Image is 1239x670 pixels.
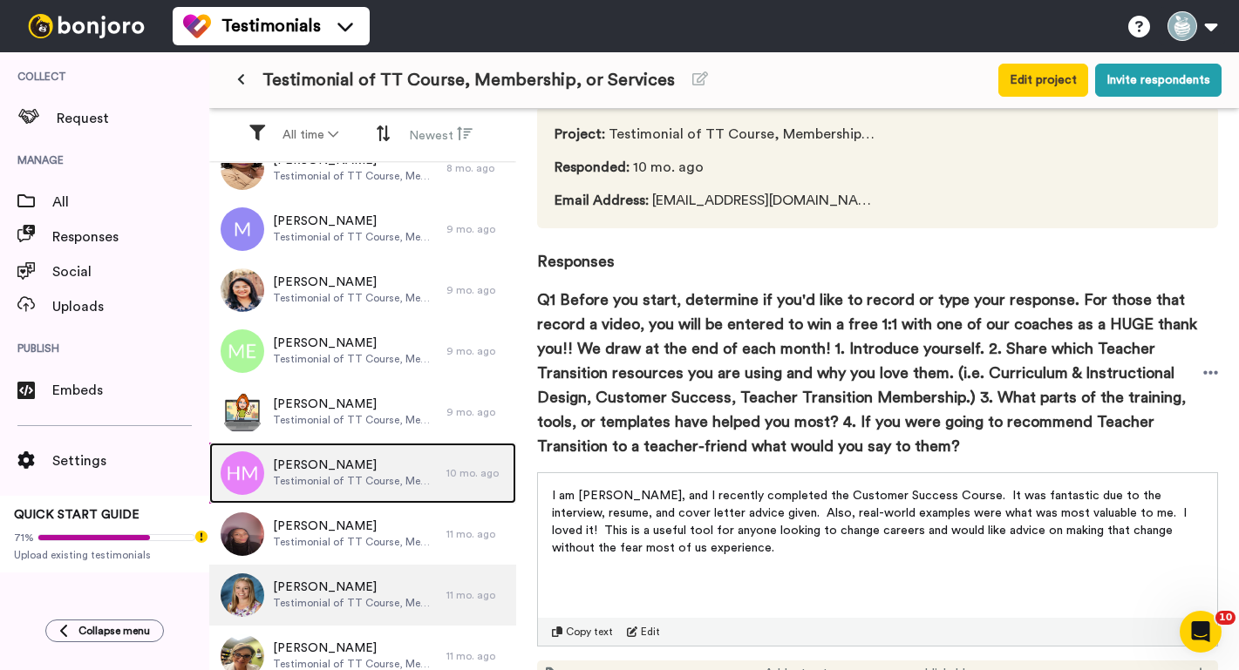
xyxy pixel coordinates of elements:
button: Edit project [998,64,1088,97]
span: Settings [52,450,209,471]
span: [PERSON_NAME] [273,518,438,535]
span: Testimonials [221,14,321,38]
div: 11 mo. ago [446,588,507,602]
button: Newest [398,118,483,152]
span: Email Address : [555,193,649,207]
span: Request [57,108,209,129]
span: 10 mo. ago [555,157,880,178]
iframe: Intercom live chat [1180,611,1222,653]
span: Testimonial of TT Course, Membership, or Services [273,596,438,610]
span: Responded : [555,160,630,174]
img: 139ea2c8-a73d-48c6-97aa-b4f0c176b809.png [221,146,264,190]
img: me.png [221,329,264,373]
div: 10 mo. ago [446,466,507,480]
span: Uploads [52,296,209,317]
img: m.png [221,207,264,251]
img: ee965d58-1bd3-43e3-a356-03bf7894327b.jpeg [221,390,264,434]
div: 9 mo. ago [446,222,507,236]
span: Testimonial of TT Course, Membership, or Services [273,535,438,549]
span: [PERSON_NAME] [273,579,438,596]
span: All [52,192,209,213]
span: Testimonial of TT Course, Membership, or Services [262,68,675,92]
span: [PERSON_NAME] [273,457,438,474]
span: Testimonial of TT Course, Membership, or Services [273,169,438,183]
span: Q1 Before you start, determine if you'd like to record or type your response. For those that reco... [537,288,1203,458]
a: [PERSON_NAME]Testimonial of TT Course, Membership, or Services8 mo. ago [209,138,516,199]
span: Embeds [52,380,209,401]
a: [PERSON_NAME]Testimonial of TT Course, Membership, or Services10 mo. ago [209,443,516,504]
span: [PERSON_NAME] [273,274,438,291]
span: Copy text [566,625,613,639]
a: [PERSON_NAME]Testimonial of TT Course, Membership, or Services9 mo. ago [209,382,516,443]
span: Testimonial of TT Course, Membership, or Services [273,474,438,488]
a: [PERSON_NAME]Testimonial of TT Course, Membership, or Services9 mo. ago [209,260,516,321]
span: [PERSON_NAME] [273,640,438,657]
div: 9 mo. ago [446,283,507,297]
span: I am [PERSON_NAME], and I recently completed the Customer Success Course. It was fantastic due to... [552,490,1190,554]
span: Collapse menu [78,624,150,638]
button: Invite respondents [1095,64,1222,97]
a: [PERSON_NAME]Testimonial of TT Course, Membership, or Services9 mo. ago [209,321,516,382]
button: Collapse menu [45,619,164,642]
img: bj-logo-header-white.svg [21,14,152,38]
span: 10 [1215,611,1236,625]
div: 9 mo. ago [446,344,507,358]
a: [PERSON_NAME]Testimonial of TT Course, Membership, or Services11 mo. ago [209,565,516,626]
img: 26df5ea3-5c7c-4171-966d-bbf4244d5dd0.png [221,268,264,312]
span: Responses [52,227,209,247]
span: [PERSON_NAME] [273,396,438,413]
span: Social [52,261,209,282]
button: All time [272,119,349,151]
img: hm.png [221,451,264,495]
span: QUICK START GUIDE [14,509,140,521]
a: [PERSON_NAME]Testimonial of TT Course, Membership, or Services9 mo. ago [209,199,516,260]
span: Upload existing testimonials [14,548,195,562]
span: [EMAIL_ADDRESS][DOMAIN_NAME] [555,190,880,211]
span: Testimonial of TT Course, Membership, or Services [273,291,438,305]
span: 71% [14,531,34,545]
div: Tooltip anchor [194,529,209,545]
img: f0cc05b0-9f6c-4022-ae06-3e635076bb39.jpeg [221,512,264,556]
div: 11 mo. ago [446,527,507,541]
span: Testimonial of TT Course, Membership, or Services [273,352,438,366]
span: Testimonial of TT Course, Membership, or Services [273,413,438,427]
a: [PERSON_NAME]Testimonial of TT Course, Membership, or Services11 mo. ago [209,504,516,565]
img: 25bc863d-b9d0-462b-ba80-ecc47695ed87.jpeg [221,573,264,617]
span: Project : [555,127,605,141]
img: tm-color.svg [183,12,211,40]
span: [PERSON_NAME] [273,213,438,230]
div: 8 mo. ago [446,161,507,175]
span: Edit [641,625,660,639]
span: [PERSON_NAME] [273,335,438,352]
span: Testimonial of TT Course, Membership, or Services [555,124,880,145]
span: Responses [537,228,1218,274]
div: 9 mo. ago [446,405,507,419]
span: Testimonial of TT Course, Membership, or Services [273,230,438,244]
div: 11 mo. ago [446,649,507,663]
